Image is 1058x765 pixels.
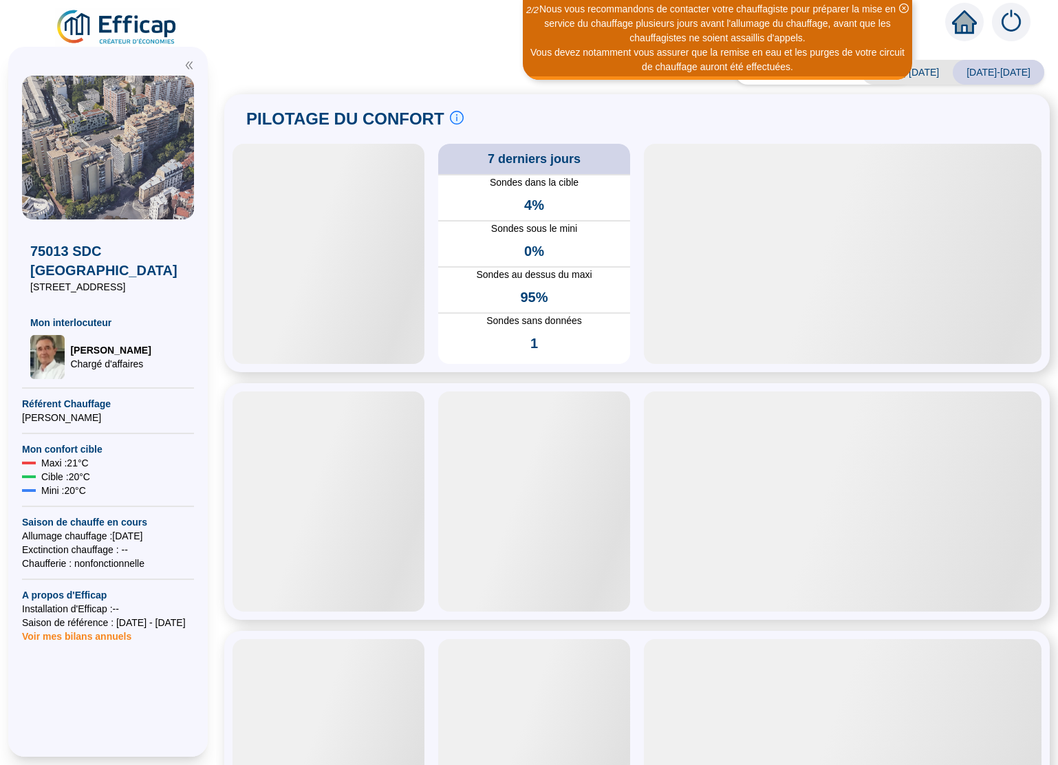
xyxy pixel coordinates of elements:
[524,195,544,215] span: 4%
[30,280,186,294] span: [STREET_ADDRESS]
[70,343,151,357] span: [PERSON_NAME]
[41,470,90,484] span: Cible : 20 °C
[41,484,86,497] span: Mini : 20 °C
[438,222,630,236] span: Sondes sous le mini
[450,111,464,125] span: info-circle
[184,61,194,70] span: double-left
[525,2,910,45] div: Nous vous recommandons de contacter votre chauffagiste pour préparer la mise en service du chauff...
[22,515,194,529] span: Saison de chauffe en cours
[524,241,544,261] span: 0%
[22,588,194,602] span: A propos d'Efficap
[246,108,444,130] span: PILOTAGE DU CONFORT
[70,357,151,371] span: Chargé d'affaires
[22,623,131,642] span: Voir mes bilans annuels
[22,557,194,570] span: Chaufferie : non fonctionnelle
[22,543,194,557] span: Exctinction chauffage : --
[992,3,1030,41] img: alerts
[438,314,630,328] span: Sondes sans données
[488,149,581,169] span: 7 derniers jours
[22,442,194,456] span: Mon confort cible
[22,616,194,629] span: Saison de référence : [DATE] - [DATE]
[438,175,630,190] span: Sondes dans la cible
[55,8,180,47] img: efficap energie logo
[438,268,630,282] span: Sondes au dessus du maxi
[22,529,194,543] span: Allumage chauffage : [DATE]
[526,5,539,15] i: 2 / 2
[41,456,89,470] span: Maxi : 21 °C
[530,334,538,353] span: 1
[525,45,910,74] div: Vous devez notamment vous assurer que la remise en eau et les purges de votre circuit de chauffag...
[952,10,977,34] span: home
[30,316,186,330] span: Mon interlocuteur
[30,335,65,379] img: Chargé d'affaires
[520,288,548,307] span: 95%
[30,241,186,280] span: 75013 SDC [GEOGRAPHIC_DATA]
[22,602,194,616] span: Installation d'Efficap : --
[22,397,194,411] span: Référent Chauffage
[953,60,1044,85] span: [DATE]-[DATE]
[22,411,194,424] span: [PERSON_NAME]
[899,3,909,13] span: close-circle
